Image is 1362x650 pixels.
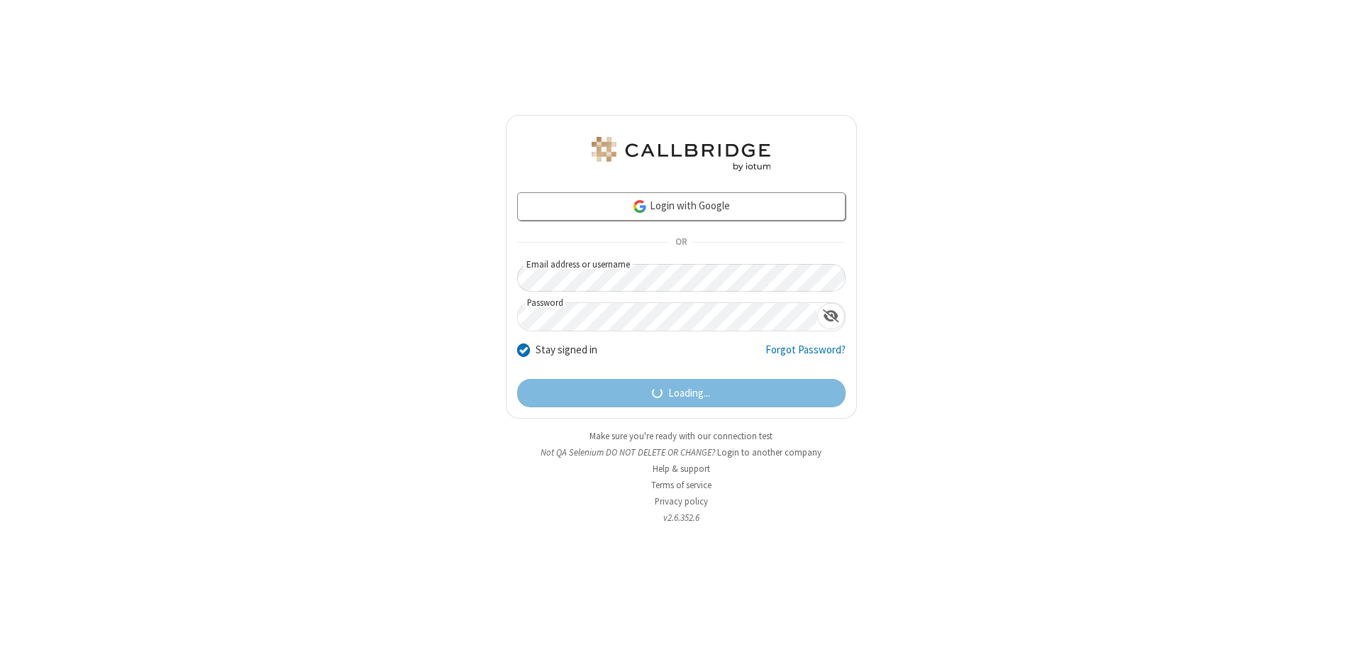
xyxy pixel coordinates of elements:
div: Show password [817,303,845,329]
li: v2.6.352.6 [506,511,857,524]
button: Loading... [517,379,846,407]
a: Login with Google [517,192,846,221]
button: Login to another company [717,446,821,459]
a: Terms of service [651,479,712,491]
span: OR [670,233,692,253]
img: google-icon.png [632,199,648,214]
a: Help & support [653,463,710,475]
li: Not QA Selenium DO NOT DELETE OR CHANGE? [506,446,857,459]
a: Forgot Password? [765,342,846,369]
input: Password [518,303,817,331]
a: Make sure you're ready with our connection test [589,430,773,442]
a: Privacy policy [655,495,708,507]
img: QA Selenium DO NOT DELETE OR CHANGE [589,137,773,171]
label: Stay signed in [536,342,597,358]
span: Loading... [668,385,710,402]
input: Email address or username [517,264,846,292]
iframe: Chat [1327,613,1351,640]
